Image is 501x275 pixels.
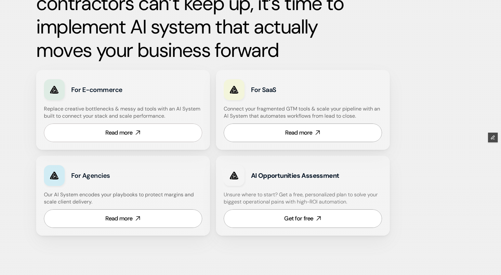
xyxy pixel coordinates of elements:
a: Read more [44,124,202,142]
button: Edit Framer Content [488,133,498,142]
div: Read more [285,129,312,137]
p: Our AI System encodes your playbooks to protect margins and scale client delivery. [44,191,202,206]
p: Replace creative bottlenecks & messy ad tools with an AI System built to connect your stack and s... [44,105,201,120]
p: Unsure where to start? Get a free, personalized plan to solve your biggest operational pains with... [224,191,382,206]
h3: For Agencies [71,171,160,180]
strong: AI Opportunities Assessment [251,171,339,180]
a: Read more [44,209,202,228]
div: Read more [105,215,133,223]
p: Connect your fragmented GTM tools & scale your pipeline with an AI System that automates workflow... [224,105,385,120]
div: Get for free [284,215,313,223]
h3: For E-commerce [71,85,160,94]
a: Read more [224,124,382,142]
h3: For SaaS [251,85,340,94]
div: Read more [105,129,133,137]
a: Get for free [224,209,382,228]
